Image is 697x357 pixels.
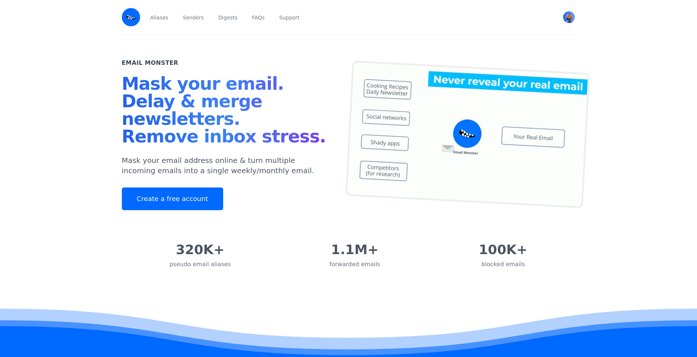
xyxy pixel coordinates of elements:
[329,242,380,257] div: 1.1M+
[479,260,528,269] div: blocked emails
[169,260,231,269] div: pseudo email aliases
[122,155,331,176] p: Mask your email address online & turn multiple incoming emails into a single weekly/monthly email.
[345,60,589,208] img: temp mail, free temporary mail, Temporary Email
[562,11,576,24] button: User menu
[122,75,331,148] h1: Mask your email. Delay & merge newsletters. Remove inbox stress.
[563,11,575,23] img: Alex88's Avatar
[122,59,179,67] h2: Email Monster
[479,242,528,257] div: 100K+
[122,8,140,26] img: Email Monster
[329,260,380,269] div: forwarded emails
[122,187,223,210] a: Create a free account
[169,242,231,257] div: 320K+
